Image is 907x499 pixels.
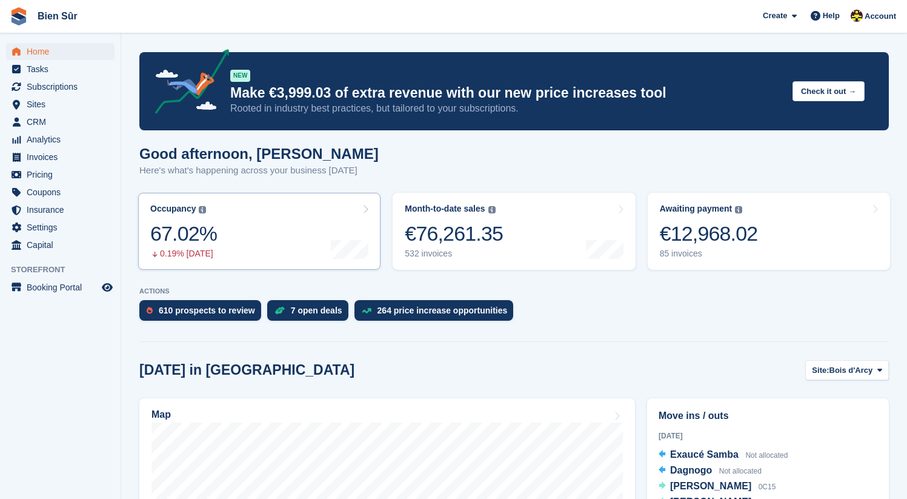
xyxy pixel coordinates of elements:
div: [DATE] [659,430,877,441]
div: 610 prospects to review [159,306,255,315]
span: Sites [27,96,99,113]
img: logo_orange.svg [19,19,29,29]
div: 532 invoices [405,249,503,259]
div: v 4.0.25 [34,19,59,29]
span: Insurance [27,201,99,218]
img: prospect-51fa495bee0391a8d652442698ab0144808aea92771e9ea1ae160a38d050c398.svg [147,307,153,314]
span: Bois d'Arcy [829,364,873,377]
a: 7 open deals [267,300,354,327]
span: Subscriptions [27,78,99,95]
a: menu [6,279,115,296]
span: Not allocated [719,467,762,475]
a: Preview store [100,280,115,295]
p: Here's what's happening across your business [DATE] [139,164,379,178]
h2: Map [151,409,171,420]
a: menu [6,96,115,113]
div: €76,261.35 [405,221,503,246]
a: menu [6,149,115,166]
a: 264 price increase opportunities [354,300,520,327]
div: 7 open deals [291,306,342,315]
img: stora-icon-8386f47178a22dfd0bd8f6a31ec36ba5ce8667c1dd55bd0f319d3a0aa187defe.svg [10,7,28,25]
h1: Good afternoon, [PERSON_NAME] [139,146,379,162]
a: Occupancy 67.02% 0.19% [DATE] [138,193,380,270]
span: Invoices [27,149,99,166]
span: Storefront [11,264,121,276]
a: Dagnogo Not allocated [659,463,762,479]
a: 610 prospects to review [139,300,267,327]
img: website_grey.svg [19,32,29,41]
div: Awaiting payment [660,204,733,214]
span: Create [763,10,787,22]
div: 67.02% [150,221,217,246]
span: Home [27,43,99,60]
h2: Move ins / outs [659,409,877,423]
span: Pricing [27,166,99,183]
a: menu [6,43,115,60]
a: menu [6,236,115,253]
a: Awaiting payment €12,968.02 85 invoices [648,193,890,270]
span: Help [823,10,840,22]
div: 264 price increase opportunities [377,306,508,315]
p: Make €3,999.03 of extra revenue with our new price increases tool [230,84,783,102]
span: Exaucé Samba [670,449,739,460]
span: Site: [812,364,829,377]
span: CRM [27,113,99,130]
a: Exaucé Samba Not allocated [659,447,788,463]
span: Settings [27,219,99,236]
img: Marie Tran [851,10,863,22]
img: icon-info-grey-7440780725fd019a000dd9b08b2336e03edf1995a4989e88bcd33f0948082b44.svg [488,206,496,213]
span: 0C15 [759,483,776,491]
div: Domain Overview [48,78,108,85]
a: menu [6,78,115,95]
div: Occupancy [150,204,196,214]
span: Booking Portal [27,279,99,296]
span: Analytics [27,131,99,148]
a: menu [6,166,115,183]
img: tab_keywords_by_traffic_grey.svg [122,76,132,86]
h2: [DATE] in [GEOGRAPHIC_DATA] [139,362,354,378]
span: Capital [27,236,99,253]
button: Check it out → [792,81,865,101]
a: menu [6,184,115,201]
div: Domain: [DOMAIN_NAME] [32,32,133,41]
div: Month-to-date sales [405,204,485,214]
img: price_increase_opportunities-93ffe204e8149a01c8c9dc8f82e8f89637d9d84a8eef4429ea346261dce0b2c0.svg [362,308,371,313]
a: menu [6,219,115,236]
img: icon-info-grey-7440780725fd019a000dd9b08b2336e03edf1995a4989e88bcd33f0948082b44.svg [199,206,206,213]
span: Tasks [27,61,99,78]
div: 85 invoices [660,249,758,259]
p: ACTIONS [139,287,889,295]
a: menu [6,201,115,218]
a: Month-to-date sales €76,261.35 532 invoices [393,193,635,270]
button: Site: Bois d'Arcy [805,360,889,380]
div: Keywords by Traffic [136,78,200,85]
a: Bien Sûr [33,6,82,26]
div: €12,968.02 [660,221,758,246]
a: [PERSON_NAME] 0C15 [659,479,776,495]
p: Rooted in industry best practices, but tailored to your subscriptions. [230,102,783,115]
a: menu [6,61,115,78]
a: menu [6,113,115,130]
span: Dagnogo [670,465,712,475]
img: tab_domain_overview_orange.svg [35,76,45,86]
div: 0.19% [DATE] [150,249,217,259]
img: icon-info-grey-7440780725fd019a000dd9b08b2336e03edf1995a4989e88bcd33f0948082b44.svg [735,206,742,213]
span: Coupons [27,184,99,201]
a: menu [6,131,115,148]
div: NEW [230,70,250,82]
img: price-adjustments-announcement-icon-8257ccfd72463d97f412b2fc003d46551f7dbcb40ab6d574587a9cd5c0d94... [145,49,230,118]
span: [PERSON_NAME] [670,481,751,491]
span: Account [865,10,896,22]
span: Not allocated [745,451,788,460]
img: deal-1b604bf984904fb50ccaf53a9ad4b4a5d6e5aea283cecdc64d6e3604feb123c2.svg [274,306,285,315]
